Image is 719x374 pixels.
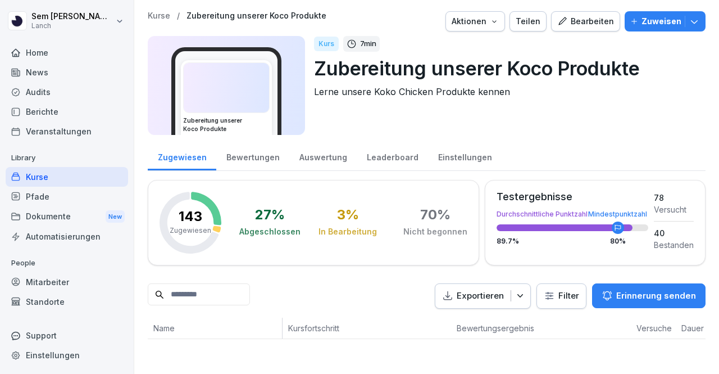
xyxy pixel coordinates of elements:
[6,206,128,227] a: DokumenteNew
[654,239,694,251] div: Bestanden
[289,142,357,170] a: Auswertung
[616,290,696,302] p: Erinnerung senden
[654,204,694,215] div: Versucht
[6,102,128,121] a: Berichte
[148,142,216,170] a: Zugewiesen
[457,322,625,334] p: Bewertungsergebnis
[177,11,180,21] p: /
[6,121,128,141] a: Veranstaltungen
[641,15,681,28] p: Zuweisen
[625,11,706,31] button: Zuweisen
[516,15,540,28] div: Teilen
[6,167,128,187] a: Kurse
[6,326,128,345] div: Support
[314,85,697,98] p: Lerne unsere Koko Chicken Produkte kennen
[551,11,620,31] button: Bearbeiten
[6,206,128,227] div: Dokumente
[435,283,531,309] button: Exportieren
[636,322,670,334] p: Versuche
[428,142,502,170] a: Einstellungen
[6,149,128,167] p: Library
[457,290,504,303] p: Exportieren
[31,12,113,21] p: Sem [PERSON_NAME]
[497,238,648,245] div: 89.7 %
[537,284,586,308] button: Filter
[6,82,128,102] a: Audits
[153,322,276,334] p: Name
[148,11,170,21] a: Kurse
[255,208,285,222] div: 27 %
[183,116,270,133] h3: Zubereitung unserer Koco Produkte
[588,211,647,218] div: Mindestpunktzahl
[318,226,377,237] div: In Bearbeitung
[31,22,113,30] p: Lanch
[497,192,648,202] div: Testergebnisse
[654,227,694,239] div: 40
[6,187,128,206] a: Pfade
[6,254,128,272] p: People
[179,210,202,223] p: 143
[186,11,326,21] a: Zubereitung unserer Koco Produkte
[314,54,697,83] p: Zubereitung unserer Koco Produkte
[544,290,579,301] div: Filter
[6,345,128,365] a: Einstellungen
[6,62,128,82] a: News
[288,322,445,334] p: Kursfortschritt
[420,208,450,222] div: 70 %
[452,15,499,28] div: Aktionen
[6,272,128,292] a: Mitarbeiter
[6,292,128,312] a: Standorte
[314,37,339,51] div: Kurs
[357,142,428,170] a: Leaderboard
[654,192,694,204] div: 78
[360,38,376,49] p: 7 min
[610,238,626,245] div: 80 %
[239,226,301,237] div: Abgeschlossen
[497,211,648,218] div: Durchschnittliche Punktzahl
[403,226,467,237] div: Nicht begonnen
[6,43,128,62] a: Home
[6,227,128,246] a: Automatisierungen
[170,226,211,236] p: Zugewiesen
[592,283,706,308] button: Erinnerung senden
[557,15,614,28] div: Bearbeiten
[445,11,505,31] button: Aktionen
[509,11,547,31] button: Teilen
[337,208,359,222] div: 3 %
[106,210,125,223] div: New
[216,142,289,170] a: Bewertungen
